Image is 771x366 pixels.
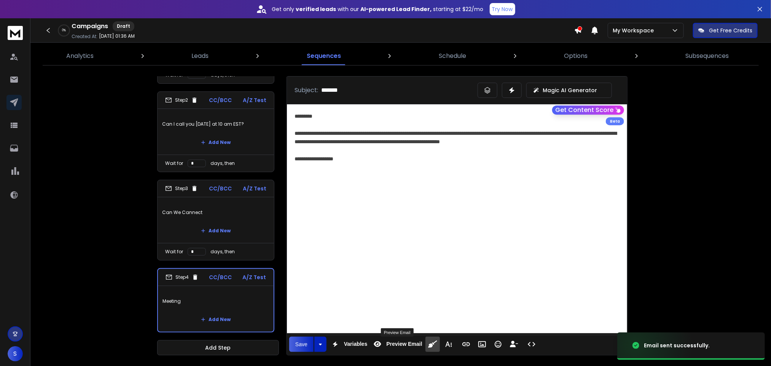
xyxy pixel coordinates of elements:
[8,26,23,40] img: logo
[162,291,269,312] p: Meeting
[195,312,237,327] button: Add New
[526,83,612,98] button: Magic AI Generator
[187,47,213,65] a: Leads
[307,51,341,61] p: Sequences
[490,3,515,15] button: Try Now
[162,113,269,135] p: Can I call you [DATE] at 10 am EST?
[113,21,134,31] div: Draft
[166,274,199,281] div: Step 4
[459,337,473,352] button: Insert Link (Ctrl+K)
[62,28,66,33] p: 0 %
[157,91,274,172] li: Step2CC/BCCA/Z TestCan I call you [DATE] at 10 am EST?Add NewWait fordays, then
[192,51,209,61] p: Leads
[709,27,752,34] p: Get Free Credits
[165,249,183,255] p: Wait for
[157,180,274,261] li: Step3CC/BCCA/Z TestCan We CannectAdd NewWait fordays, then
[385,341,424,347] span: Preview Email
[195,223,237,238] button: Add New
[62,47,98,65] a: Analytics
[328,337,369,352] button: Variables
[644,342,710,349] div: Email sent successfully.
[434,47,471,65] a: Schedule
[543,86,597,94] p: Magic AI Generator
[162,202,269,223] p: Can We Cannect
[559,47,592,65] a: Options
[195,135,237,150] button: Add New
[681,47,734,65] a: Subsequences
[370,337,424,352] button: Preview Email
[165,97,198,104] div: Step 2
[72,22,108,31] h1: Campaigns
[157,268,274,332] li: Step4CC/BCCA/Z TestMeetingAdd New
[296,5,336,13] strong: verified leads
[295,86,318,95] p: Subject:
[242,273,266,281] p: A/Z Test
[441,337,456,352] button: More Text
[606,117,624,125] div: Beta
[157,340,279,355] button: Add Step
[686,51,729,61] p: Subsequences
[289,337,314,352] button: Save
[72,34,97,40] p: Created At:
[272,5,484,13] p: Get only with our starting at $22/mo
[8,346,23,361] button: S
[564,51,588,61] p: Options
[209,96,232,104] p: CC/BCC
[492,5,513,13] p: Try Now
[243,185,266,192] p: A/Z Test
[439,51,466,61] p: Schedule
[66,51,94,61] p: Analytics
[613,27,657,34] p: My Workspace
[210,249,235,255] p: days, then
[381,328,414,337] div: Preview Email
[425,337,440,352] button: Clean HTML
[302,47,346,65] a: Sequences
[342,341,369,347] span: Variables
[475,337,489,352] button: Insert Image (Ctrl+P)
[507,337,521,352] button: Insert Unsubscribe Link
[99,33,135,39] p: [DATE] 01:36 AM
[552,105,624,115] button: Get Content Score
[165,160,183,166] p: Wait for
[491,337,505,352] button: Emoticons
[361,5,432,13] strong: AI-powered Lead Finder,
[165,185,198,192] div: Step 3
[524,337,539,352] button: Code View
[243,96,266,104] p: A/Z Test
[209,273,232,281] p: CC/BCC
[693,23,758,38] button: Get Free Credits
[210,160,235,166] p: days, then
[209,185,232,192] p: CC/BCC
